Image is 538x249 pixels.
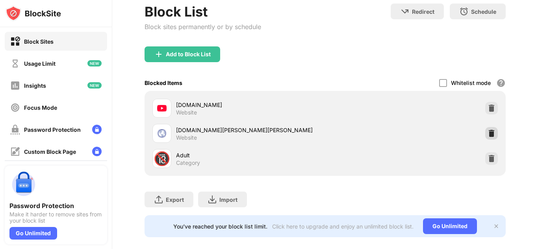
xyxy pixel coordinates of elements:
[471,8,496,15] div: Schedule
[92,147,102,156] img: lock-menu.svg
[157,129,167,138] img: favicons
[87,82,102,89] img: new-icon.svg
[92,125,102,134] img: lock-menu.svg
[145,23,261,31] div: Block sites permanently or by schedule
[24,82,46,89] div: Insights
[10,125,20,135] img: password-protection-off.svg
[166,196,184,203] div: Export
[87,60,102,66] img: new-icon.svg
[24,126,81,133] div: Password Protection
[176,101,325,109] div: [DOMAIN_NAME]
[219,196,237,203] div: Import
[154,151,170,167] div: 🔞
[157,103,167,113] img: favicons
[176,109,197,116] div: Website
[10,37,20,46] img: block-on.svg
[9,227,57,240] div: Go Unlimited
[423,218,477,234] div: Go Unlimited
[10,103,20,113] img: focus-off.svg
[493,223,499,229] img: x-button.svg
[145,79,182,86] div: Blocked Items
[24,148,76,155] div: Custom Block Page
[412,8,434,15] div: Redirect
[9,202,102,210] div: Password Protection
[176,151,325,159] div: Adult
[24,60,56,67] div: Usage Limit
[10,147,20,157] img: customize-block-page-off.svg
[145,4,261,20] div: Block List
[451,79,491,86] div: Whitelist mode
[10,81,20,90] img: insights-off.svg
[176,126,325,134] div: [DOMAIN_NAME][PERSON_NAME][PERSON_NAME]
[6,6,61,21] img: logo-blocksite.svg
[176,134,197,141] div: Website
[166,51,211,57] div: Add to Block List
[9,211,102,224] div: Make it harder to remove sites from your block list
[10,59,20,68] img: time-usage-off.svg
[173,223,267,230] div: You’ve reached your block list limit.
[24,38,54,45] div: Block Sites
[24,104,57,111] div: Focus Mode
[176,159,200,166] div: Category
[9,170,38,199] img: push-password-protection.svg
[272,223,414,230] div: Click here to upgrade and enjoy an unlimited block list.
